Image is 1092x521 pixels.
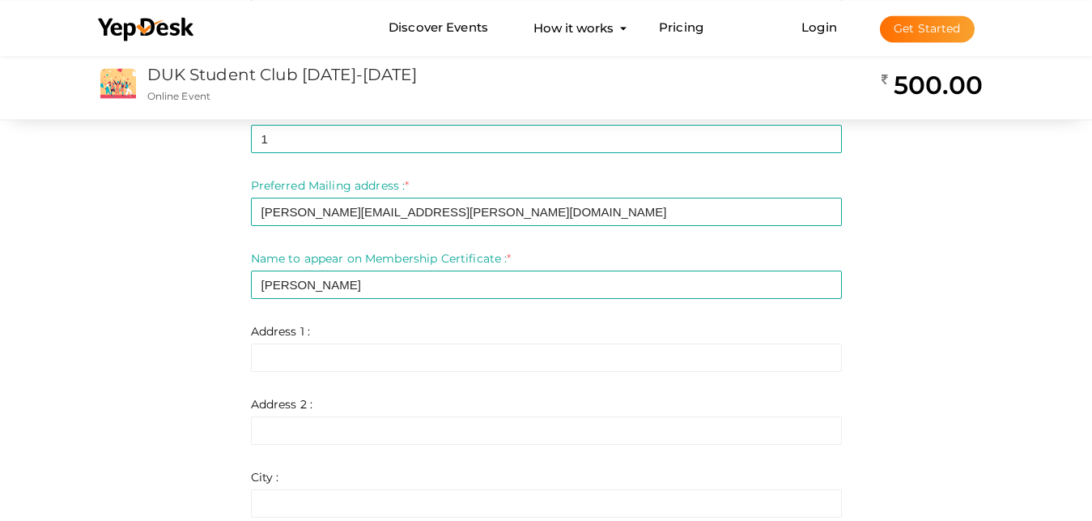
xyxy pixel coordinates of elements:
button: Get Started [880,15,975,42]
button: How it works [529,13,618,43]
a: Pricing [659,13,703,43]
label: City : [251,469,279,485]
label: Name to appear on Membership Certificate : [251,250,512,267]
img: event2.png [100,68,136,98]
label: Address 2 : [251,396,313,412]
a: DUK Student Club [DATE]-[DATE] [147,65,417,84]
a: Discover Events [389,13,488,43]
label: Address 1 : [251,323,311,340]
p: Online Event [147,89,694,103]
label: Preferred Mailing address : [251,177,410,194]
a: Login [801,19,837,35]
h2: 500.00 [882,69,983,101]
